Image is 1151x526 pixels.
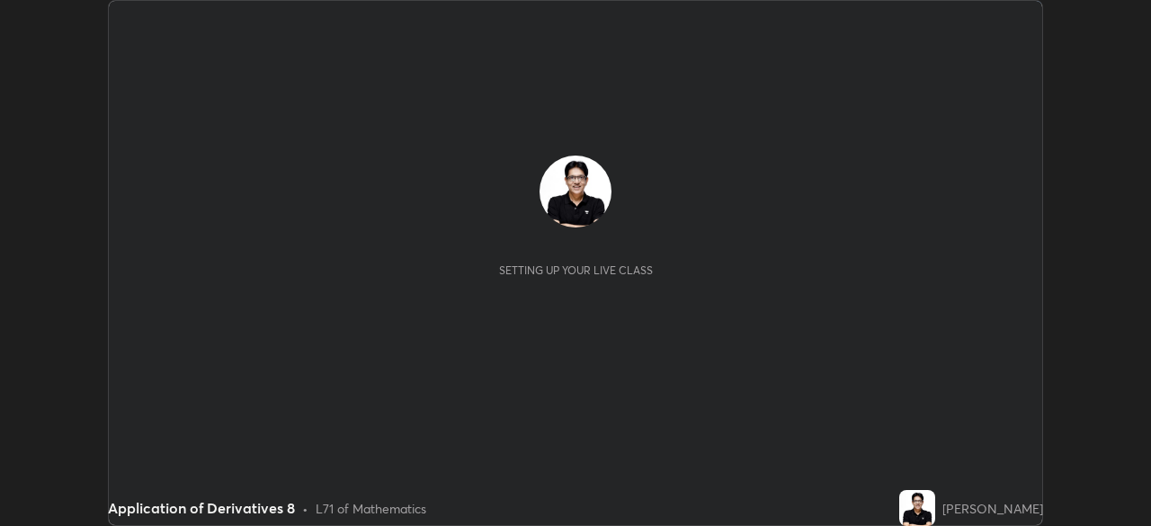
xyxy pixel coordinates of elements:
[108,497,295,519] div: Application of Derivatives 8
[899,490,935,526] img: 6d797e2ea09447509fc7688242447a06.jpg
[540,156,611,227] img: 6d797e2ea09447509fc7688242447a06.jpg
[302,499,308,518] div: •
[942,499,1043,518] div: [PERSON_NAME]
[499,263,653,277] div: Setting up your live class
[316,499,426,518] div: L71 of Mathematics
